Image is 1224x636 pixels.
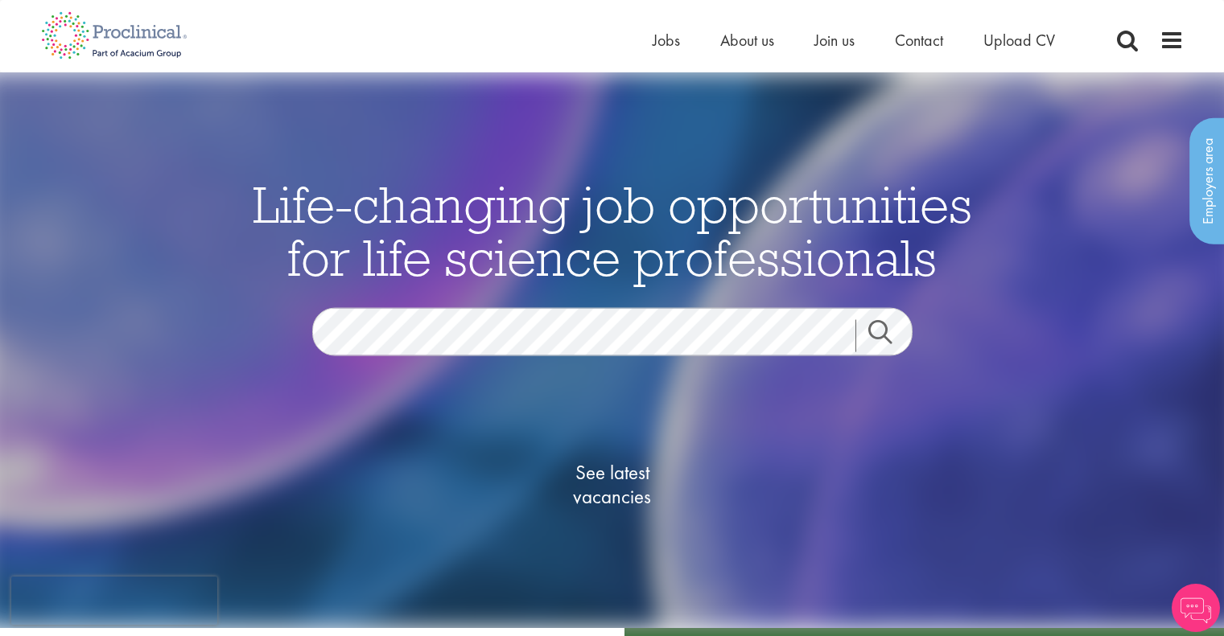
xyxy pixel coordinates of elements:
[532,396,693,573] a: See latestvacancies
[653,30,680,51] a: Jobs
[720,30,774,51] a: About us
[532,461,693,509] span: See latest vacancies
[814,30,855,51] a: Join us
[895,30,943,51] a: Contact
[855,320,925,352] a: Job search submit button
[1172,584,1220,632] img: Chatbot
[253,172,972,289] span: Life-changing job opportunities for life science professionals
[11,577,217,625] iframe: reCAPTCHA
[983,30,1055,51] a: Upload CV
